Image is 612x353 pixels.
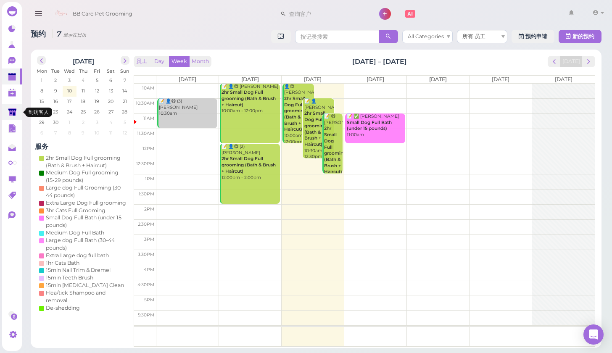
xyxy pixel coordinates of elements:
[122,129,128,137] span: 12
[37,68,47,74] span: Mon
[492,76,509,82] span: [DATE]
[81,119,85,126] span: 2
[46,289,127,304] div: Flea/tick Shampoo and removal
[46,169,127,184] div: Medium Dog Full grooming (15-29 pounds)
[46,304,80,312] div: De-shedding
[46,229,104,237] div: Medium Dog Full Bath
[582,56,595,67] button: next
[94,87,100,95] span: 12
[93,108,100,116] span: 26
[134,56,150,67] button: 员工
[143,116,154,121] span: 11am
[81,129,85,137] span: 9
[144,267,154,272] span: 4pm
[222,90,276,107] b: 2hr Small Dog Full grooming (Bath & Brush + Haircut)
[295,30,379,43] input: 按记录搜索
[40,76,43,84] span: 1
[408,33,444,40] span: All Categories
[94,97,100,105] span: 19
[73,56,94,65] h2: [DATE]
[67,76,71,84] span: 3
[108,76,113,84] span: 6
[548,56,561,67] button: prev
[137,131,154,136] span: 11:30am
[46,154,127,169] div: 2hr Small Dog Full grooming (Bath & Brush + Haircut)
[136,161,154,166] span: 12:30pm
[560,56,583,67] button: [DATE]
[63,32,86,38] small: 显示在日历
[284,96,306,132] b: 2hr Small Dog Full grooming (Bath & Brush + Haircut)
[46,266,111,274] div: 15min Nail Trim & Dremel
[94,68,100,74] span: Fri
[38,119,45,126] span: 29
[107,97,114,105] span: 20
[51,68,60,74] span: Tue
[149,56,169,67] button: Day
[120,68,129,74] span: Sun
[221,84,280,114] div: 📝 👤😋 [PERSON_NAME] 10:00am - 12:00pm
[347,120,392,132] b: Small Dog Full Bath (under 15 pounds)
[304,111,327,147] b: 2hr Small Dog Full grooming (Bath & Brush + Haircut)
[429,76,447,82] span: [DATE]
[137,282,154,287] span: 4:30pm
[139,191,154,197] span: 1:30pm
[286,7,368,21] input: 查询客户
[142,85,154,91] span: 10am
[46,282,124,289] div: 15min [MEDICAL_DATA] Clean
[81,76,85,84] span: 4
[108,108,114,116] span: 27
[142,146,154,151] span: 12pm
[169,56,190,67] button: Week
[138,252,154,257] span: 3:30pm
[189,56,211,67] button: Month
[559,30,601,43] button: 新的预约
[35,142,132,150] h4: 服务
[53,87,58,95] span: 9
[80,97,86,105] span: 18
[80,108,87,116] span: 25
[40,129,44,137] span: 6
[144,206,154,212] span: 2pm
[138,221,154,227] span: 2:30pm
[324,126,346,174] b: 2hr Small Dog Full grooming (Bath & Brush + Haircut)
[346,113,405,138] div: 📝 ✅ [PERSON_NAME] 11:00am
[46,237,127,252] div: Large dog Full Bath (30-44 pounds)
[583,324,604,345] div: Open Intercom Messenger
[121,87,128,95] span: 14
[123,76,127,84] span: 7
[53,97,59,105] span: 16
[66,108,73,116] span: 24
[108,119,113,126] span: 4
[73,2,132,26] span: BB Care Pet Grooming
[352,57,407,66] h2: [DATE] – [DATE]
[221,144,280,181] div: 📝 👤😋 (2) [PERSON_NAME] 12:00pm - 2:00pm
[108,87,114,95] span: 13
[53,129,58,137] span: 7
[121,108,128,116] span: 28
[179,76,196,82] span: [DATE]
[53,76,58,84] span: 2
[67,129,72,137] span: 8
[136,100,154,106] span: 10:30am
[107,68,115,74] span: Sat
[95,76,99,84] span: 5
[512,30,554,43] a: 预约申请
[66,97,72,105] span: 17
[66,87,73,95] span: 10
[121,56,129,65] button: next
[324,113,342,194] div: 📝 😋 [PERSON_NAME] 11:00am - 1:00pm
[367,76,384,82] span: [DATE]
[46,184,127,199] div: Large dog Full Grooming (30-44 pounds)
[555,76,572,82] span: [DATE]
[68,119,71,126] span: 1
[81,87,86,95] span: 11
[122,97,128,105] span: 21
[462,33,485,40] span: 所有 员工
[52,108,59,116] span: 23
[46,199,126,207] div: Extra Large Dog Full grooming
[123,119,127,126] span: 5
[64,68,75,74] span: Wed
[46,259,79,267] div: 1hr Cats Bath
[40,87,44,95] span: 8
[52,29,86,38] i: 7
